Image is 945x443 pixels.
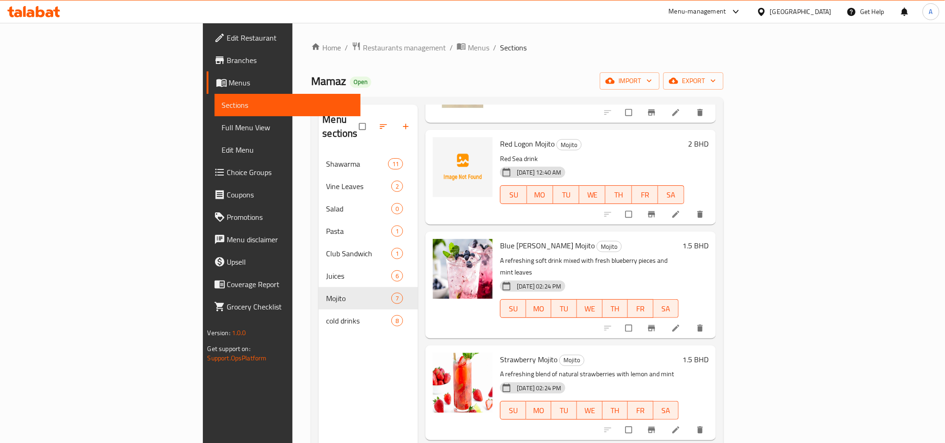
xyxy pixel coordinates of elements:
[373,116,396,137] span: Sort sections
[641,102,664,123] button: Branch-specific-item
[319,265,418,287] div: Juices6
[433,353,493,413] img: Strawberry Mojito
[513,168,565,177] span: [DATE] 12:40 AM
[207,27,361,49] a: Edit Restaurant
[559,355,584,366] div: Mojito
[392,227,403,236] span: 1
[504,302,522,316] span: SU
[671,75,716,87] span: export
[636,188,654,202] span: FR
[227,256,353,267] span: Upsell
[391,203,403,214] div: items
[392,272,403,281] span: 6
[513,282,565,291] span: [DATE] 02:24 PM
[326,181,391,192] span: Vine Leaves
[227,32,353,43] span: Edit Restaurant
[229,77,353,88] span: Menus
[227,55,353,66] span: Branches
[389,160,403,169] span: 11
[929,7,933,17] span: A
[350,77,371,88] div: Open
[207,183,361,206] a: Coupons
[326,270,391,281] span: Juices
[392,294,403,303] span: 7
[391,315,403,326] div: items
[326,203,391,214] span: Salad
[581,302,599,316] span: WE
[352,42,446,54] a: Restaurants management
[500,239,595,253] span: Blue [PERSON_NAME] Mojito
[669,6,726,17] div: Menu-management
[222,144,353,155] span: Edit Menu
[662,188,681,202] span: SA
[392,316,403,325] span: 8
[579,185,605,204] button: WE
[641,318,664,338] button: Branch-specific-item
[530,302,548,316] span: MO
[632,185,658,204] button: FR
[227,189,353,200] span: Coupons
[500,42,527,53] span: Sections
[450,42,453,53] li: /
[457,42,489,54] a: Menus
[326,158,388,169] span: Shawarma
[603,401,628,420] button: TH
[391,270,403,281] div: items
[326,315,391,326] span: cold drinks
[319,149,418,336] nav: Menu sections
[607,75,652,87] span: import
[319,242,418,265] div: Club Sandwich1
[620,104,639,121] span: Select to update
[603,299,628,318] button: TH
[391,181,403,192] div: items
[208,327,230,339] span: Version:
[227,301,353,312] span: Grocery Checklist
[504,188,523,202] span: SU
[658,185,684,204] button: SA
[319,287,418,309] div: Mojito7
[326,248,391,259] span: Club Sandwich
[500,153,684,165] p: Red Sea drink
[557,188,576,202] span: TU
[531,188,549,202] span: MO
[555,404,573,417] span: TU
[556,139,582,150] div: Mojito
[597,241,621,252] span: Mojito
[671,210,682,219] a: Edit menu item
[500,137,555,151] span: Red Logon Mojito
[551,401,577,420] button: TU
[232,327,246,339] span: 1.0.0
[326,293,391,304] span: Mojito
[682,239,709,252] h6: 1.5 BHD
[392,249,403,258] span: 1
[688,137,709,150] h6: 2 BHD
[682,353,709,366] h6: 1.5 BHD
[433,239,493,299] img: Blue Berry Mojito
[628,401,653,420] button: FR
[690,102,712,123] button: delete
[504,404,522,417] span: SU
[606,302,625,316] span: TH
[468,42,489,53] span: Menus
[227,234,353,245] span: Menu disclaimer
[207,251,361,273] a: Upsell
[620,319,639,337] span: Select to update
[207,71,361,94] a: Menus
[530,404,548,417] span: MO
[215,139,361,161] a: Edit Menu
[577,299,603,318] button: WE
[690,204,712,225] button: delete
[222,122,353,133] span: Full Menu View
[526,401,552,420] button: MO
[600,72,660,90] button: import
[311,42,723,54] nav: breadcrumb
[526,299,552,318] button: MO
[632,404,650,417] span: FR
[620,205,639,223] span: Select to update
[690,318,712,338] button: delete
[560,355,584,366] span: Mojito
